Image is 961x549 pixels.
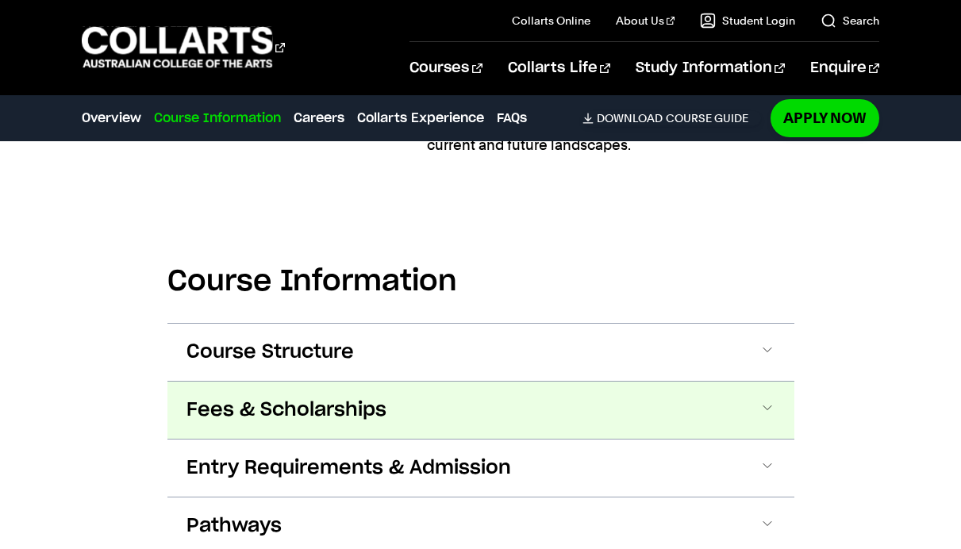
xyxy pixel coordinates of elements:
a: Collarts Experience [357,109,484,128]
span: Course Structure [186,340,354,365]
button: Entry Requirements & Admission [167,440,794,497]
a: Course Information [154,109,281,128]
h2: Course Information [167,264,794,299]
span: Pathways [186,513,282,539]
a: Apply Now [771,99,879,136]
a: Study Information [636,42,785,94]
div: Go to homepage [82,25,285,70]
button: Fees & Scholarships [167,382,794,439]
span: Download [597,111,663,125]
button: Course Structure [167,324,794,381]
a: Courses [409,42,482,94]
a: Overview [82,109,141,128]
a: Collarts Life [508,42,610,94]
a: Enquire [810,42,879,94]
span: Entry Requirements & Admission [186,455,511,481]
a: DownloadCourse Guide [582,111,761,125]
a: Careers [294,109,344,128]
a: About Us [616,13,675,29]
span: Fees & Scholarships [186,397,386,423]
a: Search [821,13,879,29]
a: FAQs [497,109,527,128]
a: Collarts Online [512,13,590,29]
a: Student Login [700,13,795,29]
